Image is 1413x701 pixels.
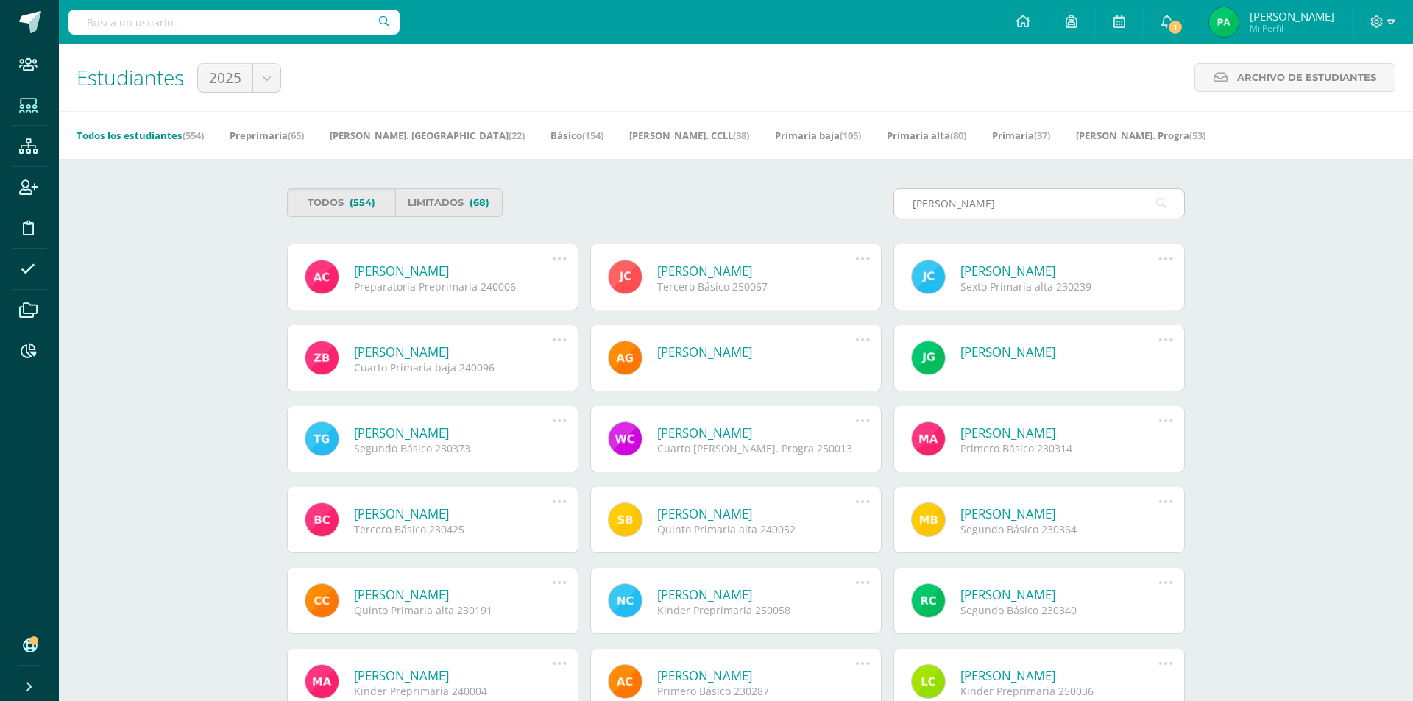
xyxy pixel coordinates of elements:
[960,441,1158,455] div: Primero Básico 230314
[354,441,552,455] div: Segundo Básico 230373
[840,129,861,142] span: (105)
[960,667,1158,684] a: [PERSON_NAME]
[354,344,552,360] a: [PERSON_NAME]
[1209,7,1239,37] img: ea606af391f2c2e5188f5482682bdea3.png
[77,63,184,91] span: Estudiantes
[657,505,855,522] a: [PERSON_NAME]
[960,522,1158,536] div: Segundo Básico 230364
[1237,64,1376,91] span: Archivo de Estudiantes
[330,124,525,147] a: [PERSON_NAME]. [GEOGRAPHIC_DATA](22)
[960,280,1158,293] div: Sexto Primaria alta 230239
[287,188,395,217] a: Todos(554)
[209,64,241,92] span: 2025
[354,263,552,280] a: [PERSON_NAME]
[657,603,855,617] div: Kinder Preprimaria 250058
[288,129,304,142] span: (65)
[354,522,552,536] div: Tercero Básico 230425
[509,129,525,142] span: (22)
[582,129,603,142] span: (154)
[1076,124,1205,147] a: [PERSON_NAME]. Progra(53)
[198,64,280,92] a: 2025
[657,344,855,360] a: [PERSON_NAME]
[183,129,204,142] span: (554)
[354,505,552,522] a: [PERSON_NAME]
[960,424,1158,441] a: [PERSON_NAME]
[354,360,552,374] div: Cuarto Primaria baja 240096
[354,586,552,603] a: [PERSON_NAME]
[354,280,552,293] div: Preparatoria Preprimaria 240006
[775,124,861,147] a: Primaria baja(105)
[960,684,1158,698] div: Kinder Preprimaria 250036
[68,10,400,35] input: Busca un usuario...
[230,124,304,147] a: Preprimaria(65)
[960,505,1158,522] a: [PERSON_NAME]
[1189,129,1205,142] span: (53)
[350,189,375,216] span: (554)
[629,124,749,147] a: [PERSON_NAME]. CCLL(38)
[1034,129,1050,142] span: (37)
[657,441,855,455] div: Cuarto [PERSON_NAME]. Progra 250013
[657,586,855,603] a: [PERSON_NAME]
[960,603,1158,617] div: Segundo Básico 230340
[470,189,489,216] span: (68)
[992,124,1050,147] a: Primaria(37)
[657,424,855,441] a: [PERSON_NAME]
[733,129,749,142] span: (38)
[657,280,855,293] div: Tercero Básico 250067
[354,667,552,684] a: [PERSON_NAME]
[657,263,855,280] a: [PERSON_NAME]
[354,684,552,698] div: Kinder Preprimaria 240004
[960,344,1158,360] a: [PERSON_NAME]
[550,124,603,147] a: Básico(154)
[657,522,855,536] div: Quinto Primaria alta 240052
[1250,22,1334,35] span: Mi Perfil
[77,124,204,147] a: Todos los estudiantes(554)
[960,586,1158,603] a: [PERSON_NAME]
[960,263,1158,280] a: [PERSON_NAME]
[1167,19,1183,35] span: 1
[354,424,552,441] a: [PERSON_NAME]
[950,129,966,142] span: (80)
[1250,9,1334,24] span: [PERSON_NAME]
[354,603,552,617] div: Quinto Primaria alta 230191
[894,189,1184,218] input: Busca al estudiante aquí...
[1194,63,1395,92] a: Archivo de Estudiantes
[657,684,855,698] div: Primero Básico 230287
[395,188,503,217] a: Limitados(68)
[657,667,855,684] a: [PERSON_NAME]
[887,124,966,147] a: Primaria alta(80)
